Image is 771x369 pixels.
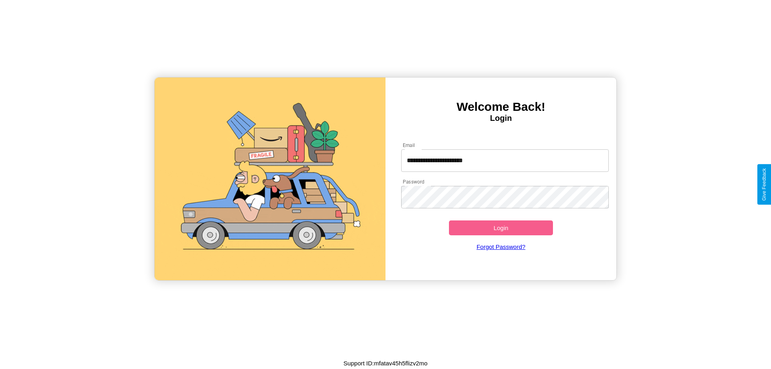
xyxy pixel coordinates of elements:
[403,178,424,185] label: Password
[397,235,605,258] a: Forgot Password?
[385,114,616,123] h4: Login
[343,358,427,369] p: Support ID: mfatav45h5flizv2mo
[403,142,415,149] label: Email
[385,100,616,114] h3: Welcome Back!
[761,168,767,201] div: Give Feedback
[449,220,553,235] button: Login
[155,77,385,280] img: gif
